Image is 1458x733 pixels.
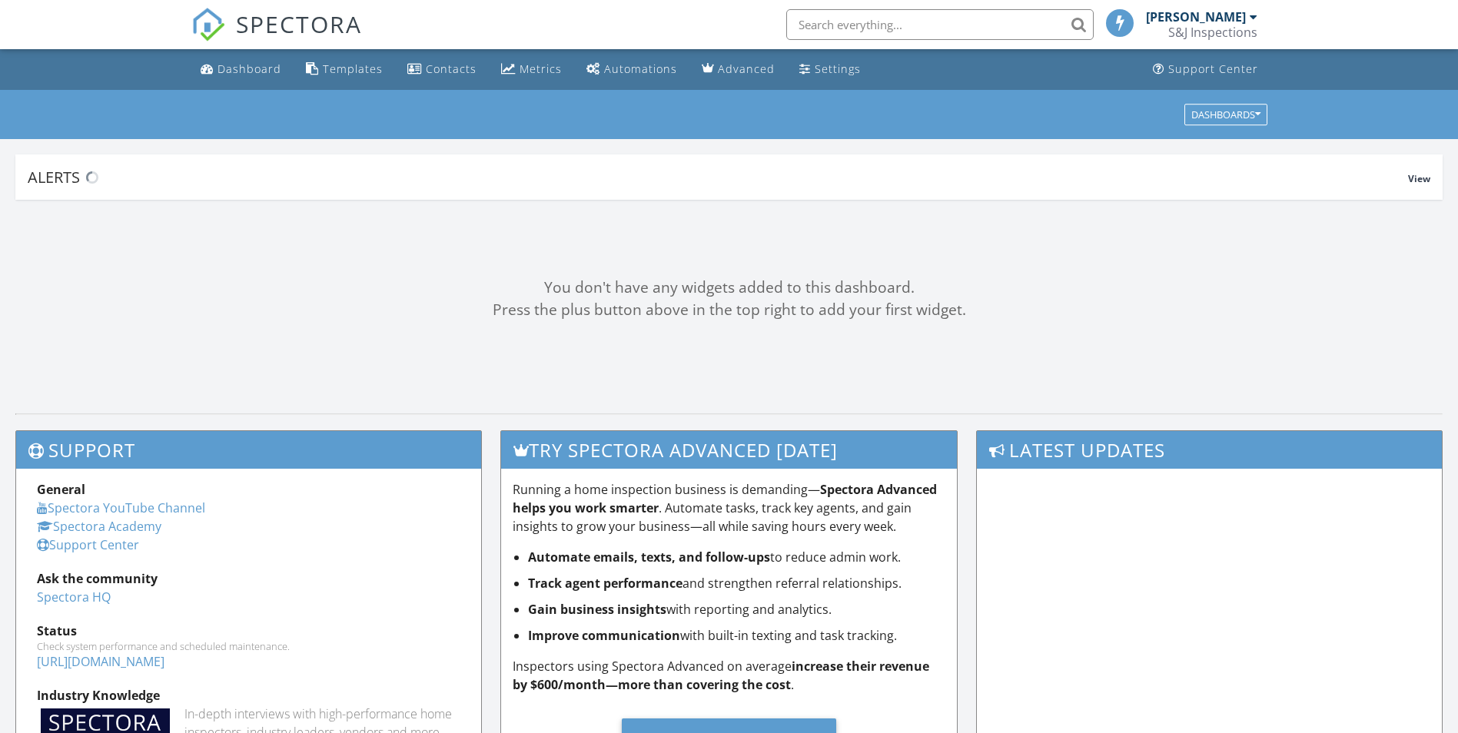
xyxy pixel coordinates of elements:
div: You don't have any widgets added to this dashboard. [15,277,1443,299]
div: Ask the community [37,569,460,588]
strong: General [37,481,85,498]
span: View [1408,172,1430,185]
img: The Best Home Inspection Software - Spectora [191,8,225,41]
li: with built-in texting and task tracking. [528,626,945,645]
li: to reduce admin work. [528,548,945,566]
div: [PERSON_NAME] [1146,9,1246,25]
div: Advanced [718,61,775,76]
a: Advanced [696,55,781,84]
li: with reporting and analytics. [528,600,945,619]
a: SPECTORA [191,21,362,53]
p: Running a home inspection business is demanding— . Automate tasks, track key agents, and gain ins... [513,480,945,536]
strong: Spectora Advanced helps you work smarter [513,481,937,516]
div: Dashboards [1191,109,1260,120]
div: Automations [604,61,677,76]
div: Templates [323,61,383,76]
div: Industry Knowledge [37,686,460,705]
a: Spectora Academy [37,518,161,535]
span: SPECTORA [236,8,362,40]
input: Search everything... [786,9,1094,40]
strong: Track agent performance [528,575,683,592]
h3: Latest Updates [977,431,1442,469]
h3: Try spectora advanced [DATE] [501,431,957,469]
h3: Support [16,431,481,469]
div: Dashboard [218,61,281,76]
a: Settings [793,55,867,84]
a: [URL][DOMAIN_NAME] [37,653,164,670]
div: Check system performance and scheduled maintenance. [37,640,460,652]
a: Templates [300,55,389,84]
strong: Gain business insights [528,601,666,618]
div: Contacts [426,61,477,76]
div: Metrics [520,61,562,76]
a: Spectora HQ [37,589,111,605]
a: Dashboard [194,55,287,84]
div: Settings [815,61,861,76]
div: Support Center [1168,61,1258,76]
a: Support Center [37,536,139,553]
a: Metrics [495,55,568,84]
div: Alerts [28,167,1408,187]
div: Status [37,622,460,640]
div: Press the plus button above in the top right to add your first widget. [15,299,1443,321]
strong: Automate emails, texts, and follow-ups [528,549,770,566]
strong: Improve communication [528,627,680,644]
strong: increase their revenue by $600/month—more than covering the cost [513,658,929,693]
a: Automations (Basic) [580,55,683,84]
p: Inspectors using Spectora Advanced on average . [513,657,945,694]
a: Spectora YouTube Channel [37,499,205,516]
li: and strengthen referral relationships. [528,574,945,592]
div: S&J Inspections [1168,25,1257,40]
button: Dashboards [1184,104,1267,125]
a: Contacts [401,55,483,84]
a: Support Center [1147,55,1264,84]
